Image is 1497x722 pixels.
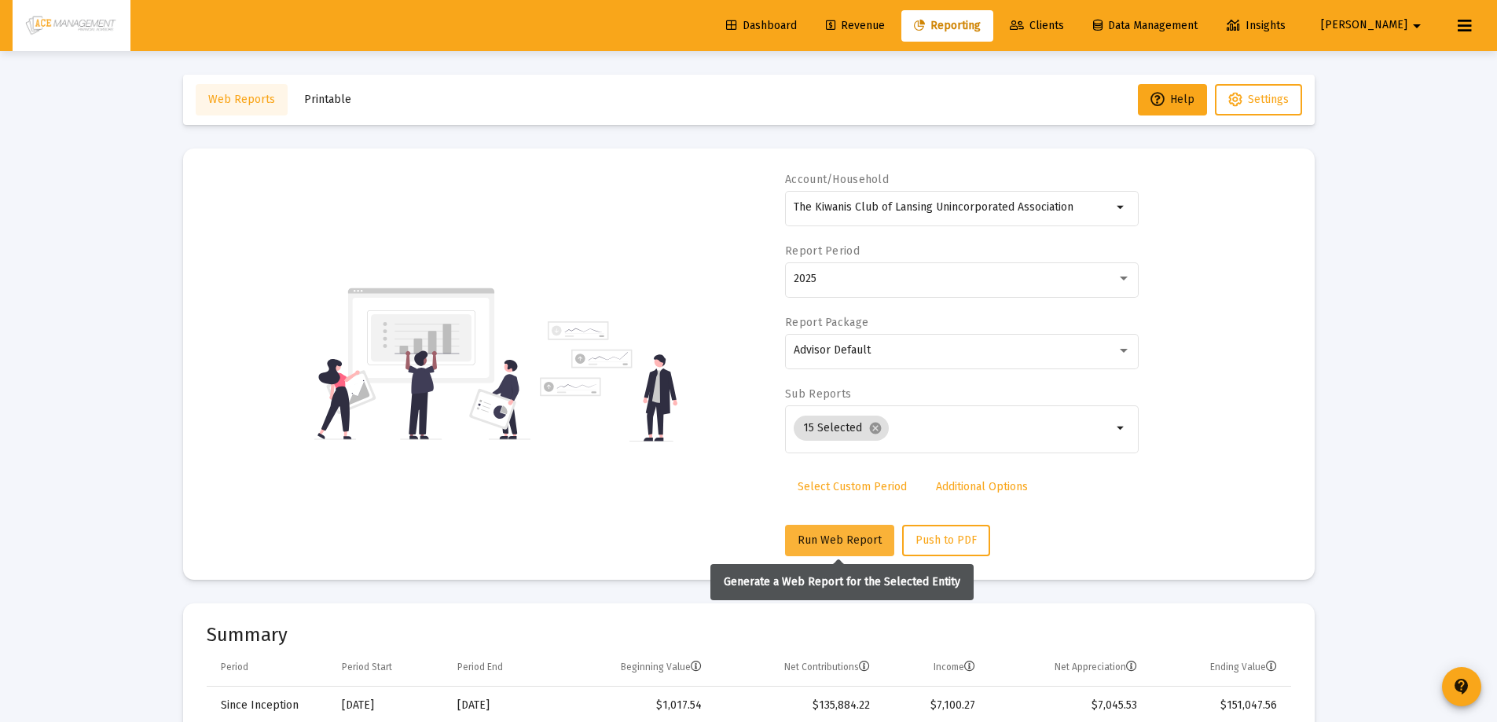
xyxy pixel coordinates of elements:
a: Dashboard [714,10,809,42]
button: Push to PDF [902,525,990,556]
span: Push to PDF [915,533,977,547]
label: Account/Household [785,173,889,186]
span: Reporting [914,19,981,32]
input: Search or select an account or household [794,201,1112,214]
div: Net Contributions [784,661,870,673]
div: Income [934,661,975,673]
div: Ending Value [1210,661,1277,673]
button: Web Reports [196,84,288,115]
a: Clients [997,10,1077,42]
span: Additional Options [936,480,1028,493]
span: Dashboard [726,19,797,32]
mat-icon: arrow_drop_down [1112,198,1131,217]
div: Period [221,661,248,673]
span: Data Management [1093,19,1198,32]
a: Revenue [813,10,897,42]
span: Revenue [826,19,885,32]
mat-chip-list: Selection [794,412,1112,444]
td: Column Net Contributions [713,649,881,687]
td: Column Ending Value [1148,649,1290,687]
mat-card-title: Summary [207,627,1291,643]
mat-icon: arrow_drop_down [1407,10,1426,42]
td: Column Period [207,649,331,687]
button: Printable [292,84,364,115]
button: Settings [1215,84,1302,115]
div: Net Appreciation [1055,661,1137,673]
span: Run Web Report [798,533,882,547]
a: Data Management [1081,10,1210,42]
img: Dashboard [24,10,119,42]
span: 2025 [794,272,816,285]
span: [PERSON_NAME] [1321,19,1407,32]
button: [PERSON_NAME] [1302,9,1445,41]
mat-icon: arrow_drop_down [1112,419,1131,438]
span: Settings [1248,93,1289,106]
td: Column Period End [446,649,556,687]
div: [DATE] [457,698,545,713]
td: Column Net Appreciation [986,649,1149,687]
div: Period Start [342,661,392,673]
label: Report Package [785,316,868,329]
span: Clients [1010,19,1064,32]
mat-icon: contact_support [1452,677,1471,696]
span: Advisor Default [794,343,871,357]
mat-chip: 15 Selected [794,416,889,441]
span: Insights [1227,19,1286,32]
button: Run Web Report [785,525,894,556]
button: Help [1138,84,1207,115]
mat-icon: cancel [868,421,882,435]
td: Column Income [881,649,985,687]
div: Period End [457,661,503,673]
span: Help [1150,93,1194,106]
label: Sub Reports [785,387,851,401]
td: Column Period Start [331,649,446,687]
a: Reporting [901,10,993,42]
img: reporting-alt [540,321,677,442]
div: [DATE] [342,698,435,713]
span: Select Custom Period [798,480,907,493]
span: Web Reports [208,93,275,106]
td: Column Beginning Value [556,649,713,687]
a: Insights [1214,10,1298,42]
img: reporting [314,286,530,442]
span: Printable [304,93,351,106]
label: Report Period [785,244,860,258]
div: Beginning Value [621,661,702,673]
